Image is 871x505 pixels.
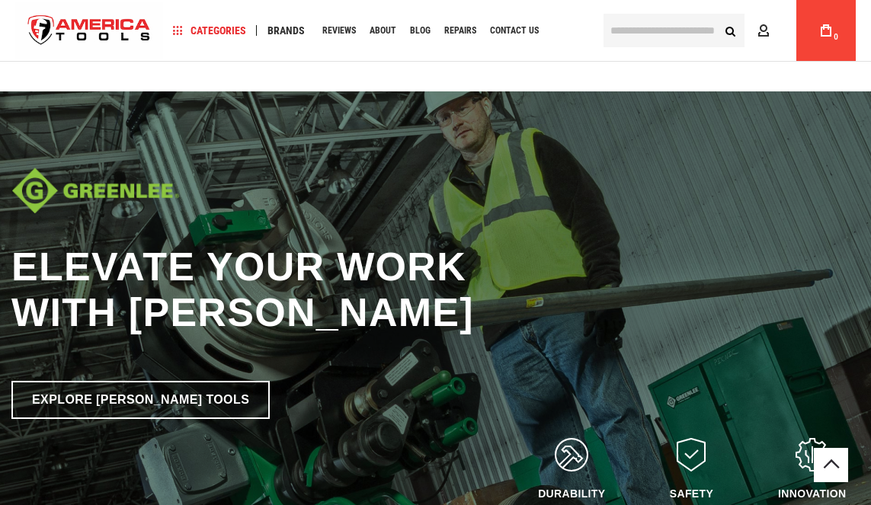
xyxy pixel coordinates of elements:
[11,244,697,335] h1: Elevate Your Work with [PERSON_NAME]
[370,26,396,35] span: About
[490,26,539,35] span: Contact Us
[322,26,356,35] span: Reviews
[166,21,253,41] a: Categories
[483,21,546,41] a: Contact Us
[173,25,246,36] span: Categories
[764,487,860,500] div: Innovation
[444,26,476,35] span: Repairs
[261,21,312,41] a: Brands
[649,487,735,500] div: Safety
[363,21,403,41] a: About
[716,16,745,45] button: Search
[525,487,618,500] div: DURABILITY
[15,2,163,59] img: America Tools
[315,21,363,41] a: Reviews
[437,21,483,41] a: Repairs
[410,26,431,35] span: Blog
[11,168,179,213] img: Diablo logo
[11,381,270,419] a: Explore [PERSON_NAME] Tools
[15,2,163,59] a: store logo
[267,25,305,36] span: Brands
[403,21,437,41] a: Blog
[834,33,838,41] span: 0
